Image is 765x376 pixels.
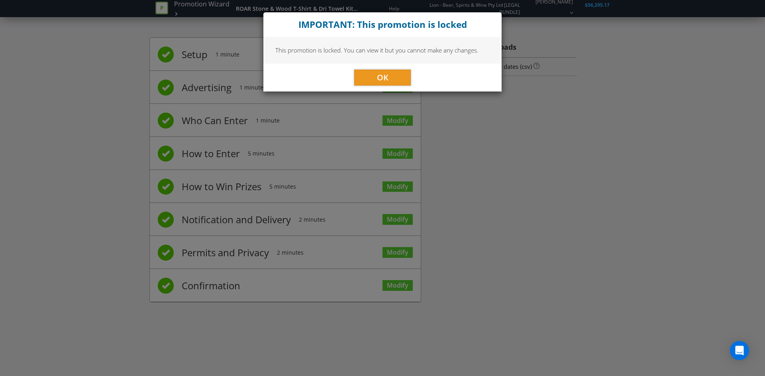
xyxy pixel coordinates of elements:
[263,37,502,63] div: This promotion is locked. You can view it but you cannot make any changes.
[354,70,411,86] button: OK
[730,341,749,360] div: Open Intercom Messenger
[298,18,467,31] strong: IMPORTANT: This promotion is locked
[377,72,388,83] span: OK
[263,12,502,37] div: Close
